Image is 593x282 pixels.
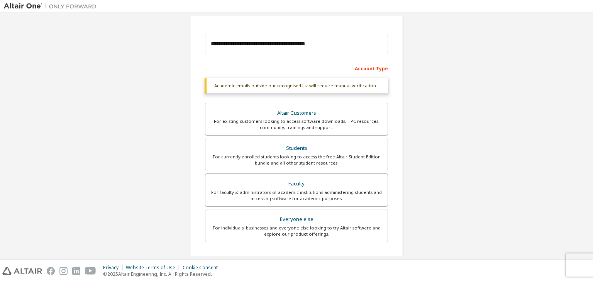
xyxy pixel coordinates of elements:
div: Faculty [210,178,383,189]
div: Academic emails outside our recognised list will require manual verification. [205,78,388,93]
img: instagram.svg [59,267,68,275]
img: Altair One [4,2,100,10]
div: For individuals, businesses and everyone else looking to try Altair software and explore our prod... [210,225,383,237]
div: For faculty & administrators of academic institutions administering students and accessing softwa... [210,189,383,202]
div: Website Terms of Use [126,265,183,271]
div: Altair Customers [210,108,383,119]
div: Everyone else [210,214,383,225]
p: © 2025 Altair Engineering, Inc. All Rights Reserved. [103,271,222,277]
div: Cookie Consent [183,265,222,271]
img: linkedin.svg [72,267,80,275]
img: altair_logo.svg [2,267,42,275]
img: youtube.svg [85,267,96,275]
img: facebook.svg [47,267,55,275]
div: Your Profile [205,254,388,266]
div: Privacy [103,265,126,271]
div: Students [210,143,383,154]
div: For existing customers looking to access software downloads, HPC resources, community, trainings ... [210,118,383,131]
div: For currently enrolled students looking to access the free Altair Student Edition bundle and all ... [210,154,383,166]
div: Account Type [205,62,388,74]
